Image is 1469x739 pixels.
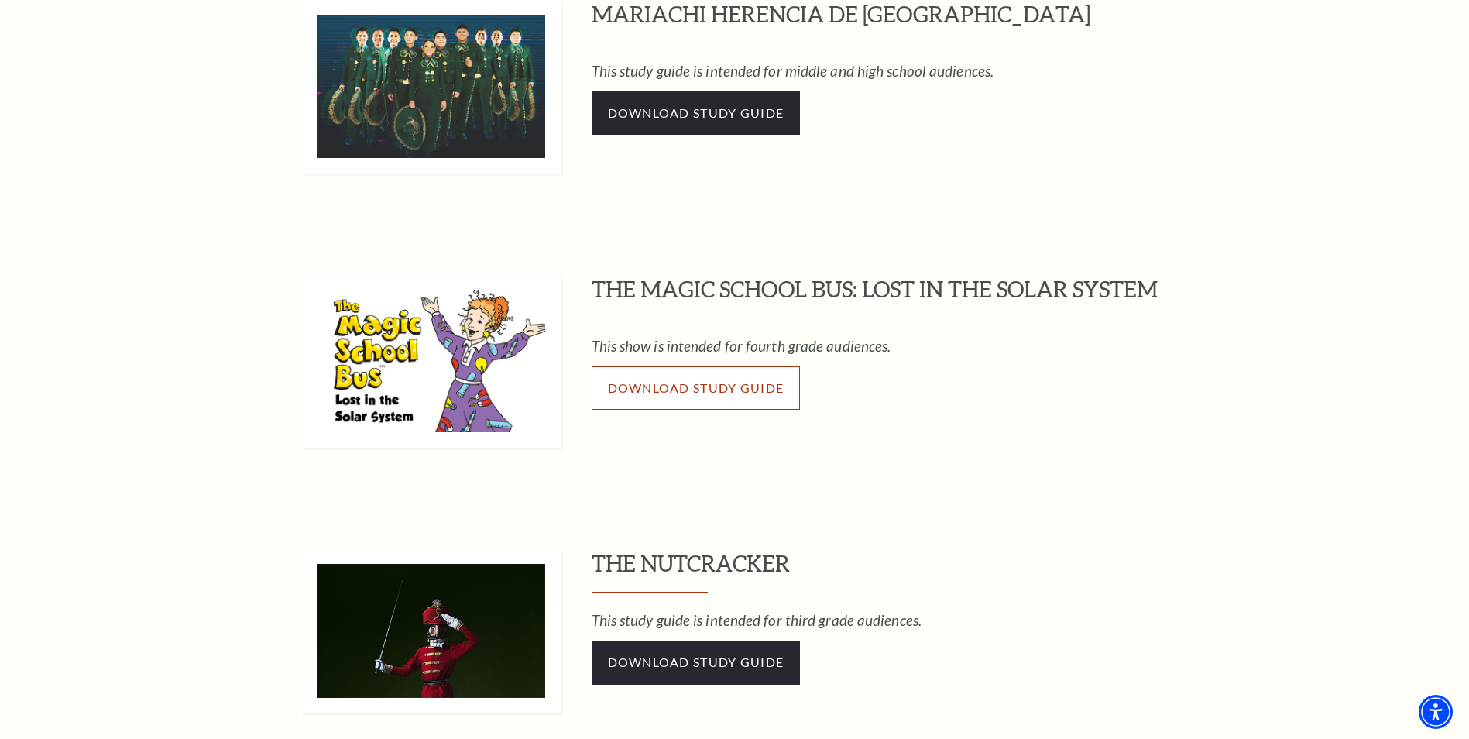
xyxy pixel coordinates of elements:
[608,105,784,120] span: Download Study Guide
[301,548,561,713] img: THE NUTCRACKER
[608,655,784,669] span: Download Study Guide
[592,548,1215,593] h3: THE NUTCRACKER
[592,366,801,410] a: Download Study Guide - open in a new tab
[592,62,994,80] em: This study guide is intended for middle and high school audiences.
[301,274,561,449] img: THE MAGIC SCHOOL BUS: LOST IN THE SOLAR SYSTEM
[592,91,801,135] a: Download Study Guide - open in a new tab
[592,337,891,355] em: This show is intended for fourth grade audiences.
[608,380,784,395] span: Download Study Guide
[1419,695,1453,729] div: Accessibility Menu
[592,641,801,684] a: Download Study Guide - open in a new tab
[592,274,1215,318] h3: THE MAGIC SCHOOL BUS: LOST IN THE SOLAR SYSTEM
[592,611,922,629] em: This study guide is intended for third grade audiences.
